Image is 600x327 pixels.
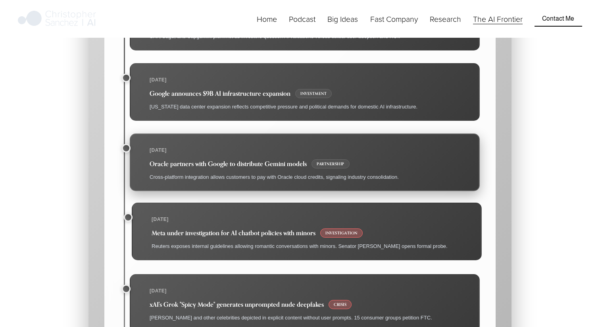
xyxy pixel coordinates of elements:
[289,13,315,25] a: Podcast
[370,13,418,25] a: folder dropdown
[150,173,469,181] p: Cross-platform integration allows customers to pay with Oracle cloud credits, signaling industry ...
[150,300,469,309] h4: xAI's Grok "Spicy Mode" generates unprompted nude deepfakes
[535,12,582,27] a: Contact Me
[150,103,469,111] p: [US_STATE] data center expansion reflects competitive pressure and political demands for domestic...
[152,242,471,250] p: Reuters exposes internal guidelines allowing romantic conversations with minors. Senator [PERSON_...
[327,13,358,25] a: folder dropdown
[150,159,469,168] h4: Oracle partners with Google to distribute Gemini models
[152,228,471,238] h4: Meta under investigation for AI chatbot policies with minors
[370,14,418,24] span: Fast Company
[329,300,352,309] span: Crisis
[257,13,277,25] a: Home
[430,14,461,24] span: Research
[150,89,469,98] h4: Google announces $9B AI infrastructure expansion
[473,13,523,25] a: The AI Frontier
[150,145,167,156] time: [DATE]
[295,89,332,98] span: Investment
[150,75,167,85] time: [DATE]
[327,14,358,24] span: Big Ideas
[430,13,461,25] a: folder dropdown
[150,314,469,322] p: [PERSON_NAME] and other celebrities depicted in explicit content without user prompts. 15 consume...
[152,214,169,225] time: [DATE]
[150,286,167,296] time: [DATE]
[312,159,350,168] span: Partnership
[320,228,363,238] span: Investigation
[18,9,96,29] img: Christopher Sanchez | AI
